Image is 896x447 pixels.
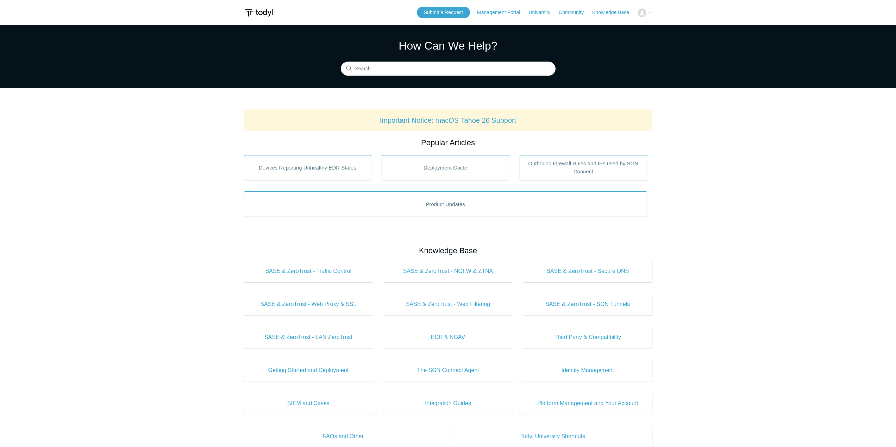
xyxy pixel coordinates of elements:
[383,359,513,382] a: The SGN Connect Agent
[255,300,363,308] span: SASE & ZeroTrust - Web Proxy & SSL
[592,9,636,16] a: Knowledge Base
[534,300,642,308] span: SASE & ZeroTrust - SGN Tunnels
[523,392,652,415] a: Platform Management and Your Account
[417,7,470,18] a: Submit a Request
[534,267,642,275] span: SASE & ZeroTrust - Secure DNS
[244,6,274,19] img: Todyl Support Center Help Center home page
[534,399,642,408] span: Platform Management and Your Account
[394,333,502,341] span: EDR & NGAV
[534,366,642,375] span: Identity Management
[255,432,432,441] span: FAQs and Other
[394,366,502,375] span: The SGN Connect Agent
[383,293,513,315] a: SASE & ZeroTrust - Web Filtering
[520,155,647,180] a: Outbound Firewall Rules and IPs used by SGN Connect
[528,9,557,16] a: University
[244,359,373,382] a: Getting Started and Deployment
[464,432,642,441] span: Todyl University Shortcuts
[394,399,502,408] span: Integration Guides
[244,293,373,315] a: SASE & ZeroTrust - Web Proxy & SSL
[534,333,642,341] span: Third Party & Compatibility
[394,267,502,275] span: SASE & ZeroTrust - NGFW & ZTNA
[244,326,373,349] a: SASE & ZeroTrust - LAN ZeroTrust
[383,260,513,282] a: SASE & ZeroTrust - NGFW & ZTNA
[523,260,652,282] a: SASE & ZeroTrust - Secure DNS
[477,9,527,16] a: Management Portal
[523,359,652,382] a: Identity Management
[523,326,652,349] a: Third Party & Compatibility
[341,62,556,76] input: Search
[244,245,652,256] h2: Knowledge Base
[244,155,371,180] a: Devices Reporting Unhealthy EDR States
[382,155,509,180] a: Deployment Guide
[380,116,516,124] a: Important Notice: macOS Tahoe 26 Support
[244,392,373,415] a: SIEM and Cases
[383,392,513,415] a: Integration Guides
[394,300,502,308] span: SASE & ZeroTrust - Web Filtering
[383,326,513,349] a: EDR & NGAV
[244,260,373,282] a: SASE & ZeroTrust - Traffic Control
[559,9,591,16] a: Community
[523,293,652,315] a: SASE & ZeroTrust - SGN Tunnels
[244,137,652,148] h2: Popular Articles
[244,191,647,217] a: Product Updates
[341,37,556,54] h1: How Can We Help?
[255,399,363,408] span: SIEM and Cases
[255,366,363,375] span: Getting Started and Deployment
[255,267,363,275] span: SASE & ZeroTrust - Traffic Control
[255,333,363,341] span: SASE & ZeroTrust - LAN ZeroTrust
